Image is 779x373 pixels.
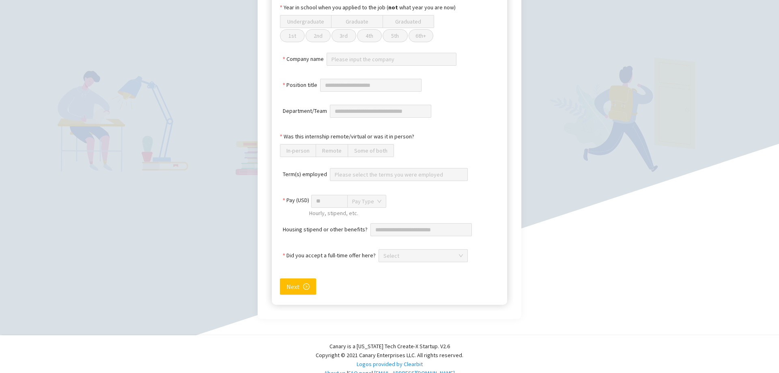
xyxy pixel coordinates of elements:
span: Some of both [354,147,387,154]
span: Year in school when you applied to the job ( what year you are now) [284,3,456,12]
label: Housing stipend or other benefits? [283,225,368,234]
span: Graduated [395,18,421,25]
span: not [388,4,399,11]
label: Term(s) employed [283,170,327,179]
span: 5th [391,32,399,39]
label: Department/Team [283,106,327,115]
label: Did you accept a full-time offer here? [283,251,376,260]
span: 2nd [314,32,323,39]
input: Position title [320,79,422,92]
button: Nextright-circle [280,278,316,295]
span: 4th [366,32,373,39]
input: Housing stipend or other benefits? [370,223,472,236]
span: Next [286,282,300,292]
span: Was this internship remote/virtual or was it in person? [284,132,414,141]
span: Graduate [346,18,368,25]
span: 6th+ [415,32,426,39]
label: Pay (USD) [283,196,309,205]
input: Company name [331,53,452,65]
span: Copyright © 2021 Canary Enterprises LLC. All rights reserved. [316,351,463,359]
label: Position title [283,80,317,89]
div: Hourly, stipend, etc. [309,209,499,218]
span: Remote [322,147,342,154]
span: 1st [288,32,296,39]
span: 3rd [340,32,348,39]
input: Department/Team [330,105,431,118]
span: Canary is a [US_STATE] Tech Create-X Startup. V2.6 [329,343,450,350]
span: Undergraduate [287,18,324,25]
span: In-person [286,147,310,154]
a: Logos provided by Clearbit [357,360,423,368]
label: Company name [283,54,324,63]
span: right-circle [303,283,310,291]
